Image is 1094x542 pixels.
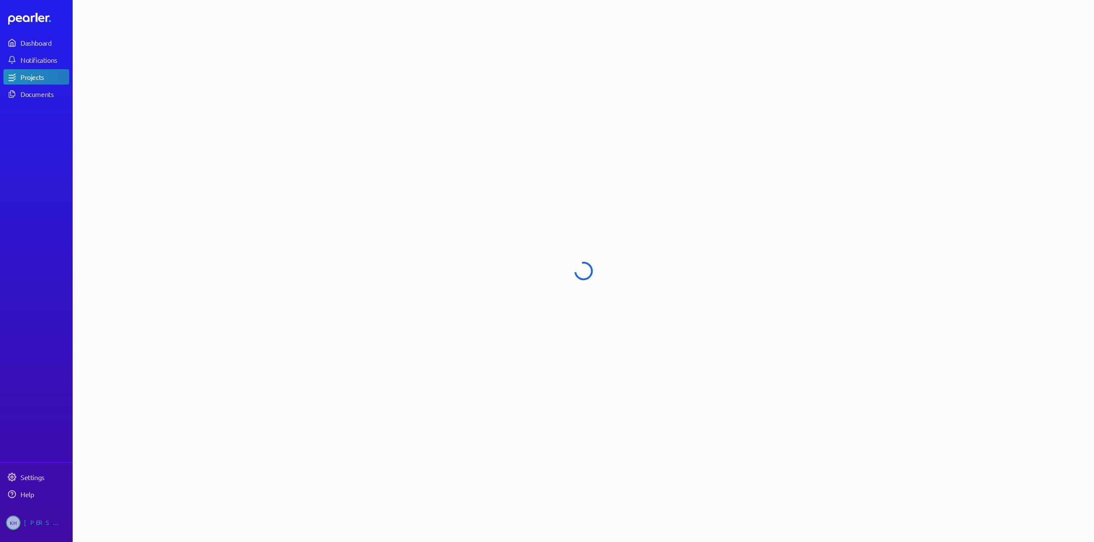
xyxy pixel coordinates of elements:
[21,56,68,64] div: Notifications
[21,90,68,98] div: Documents
[3,512,69,533] a: KH[PERSON_NAME]
[21,38,68,47] div: Dashboard
[3,469,69,485] a: Settings
[6,516,21,530] span: Kaye Hocking
[21,473,68,481] div: Settings
[24,516,67,530] div: [PERSON_NAME]
[21,73,68,81] div: Projects
[21,490,68,498] div: Help
[3,486,69,502] a: Help
[3,86,69,102] a: Documents
[3,52,69,67] a: Notifications
[3,69,69,85] a: Projects
[8,13,69,25] a: Dashboard
[3,35,69,50] a: Dashboard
